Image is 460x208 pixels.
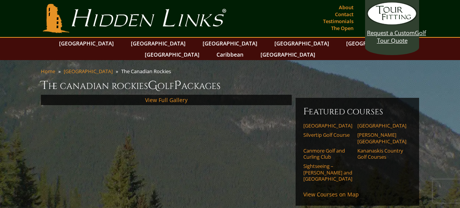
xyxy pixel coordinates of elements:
[337,2,355,13] a: About
[357,122,406,129] a: [GEOGRAPHIC_DATA]
[41,78,419,93] h1: The Canadian Rockies olf ackages
[55,38,118,49] a: [GEOGRAPHIC_DATA]
[367,29,415,37] span: Request a Custom
[321,16,355,27] a: Testimonials
[148,78,157,93] span: G
[199,38,261,49] a: [GEOGRAPHIC_DATA]
[145,96,188,104] a: View Full Gallery
[41,68,55,75] a: Home
[357,148,406,160] a: Kananaskis Country Golf Courses
[303,163,352,182] a: Sightseeing – [PERSON_NAME] and [GEOGRAPHIC_DATA]
[271,38,333,49] a: [GEOGRAPHIC_DATA]
[257,49,319,60] a: [GEOGRAPHIC_DATA]
[342,38,405,49] a: [GEOGRAPHIC_DATA]
[213,49,247,60] a: Caribbean
[303,148,352,160] a: Canmore Golf and Curling Club
[127,38,189,49] a: [GEOGRAPHIC_DATA]
[64,68,113,75] a: [GEOGRAPHIC_DATA]
[141,49,203,60] a: [GEOGRAPHIC_DATA]
[357,132,406,144] a: [PERSON_NAME][GEOGRAPHIC_DATA]
[303,106,411,118] h6: Featured Courses
[329,23,355,34] a: The Open
[367,2,417,44] a: Request a CustomGolf Tour Quote
[303,132,352,138] a: Silvertip Golf Course
[121,68,174,75] li: The Canadian Rockies
[174,78,181,93] span: P
[303,122,352,129] a: [GEOGRAPHIC_DATA]
[303,191,359,198] a: View Courses on Map
[333,9,355,20] a: Contact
